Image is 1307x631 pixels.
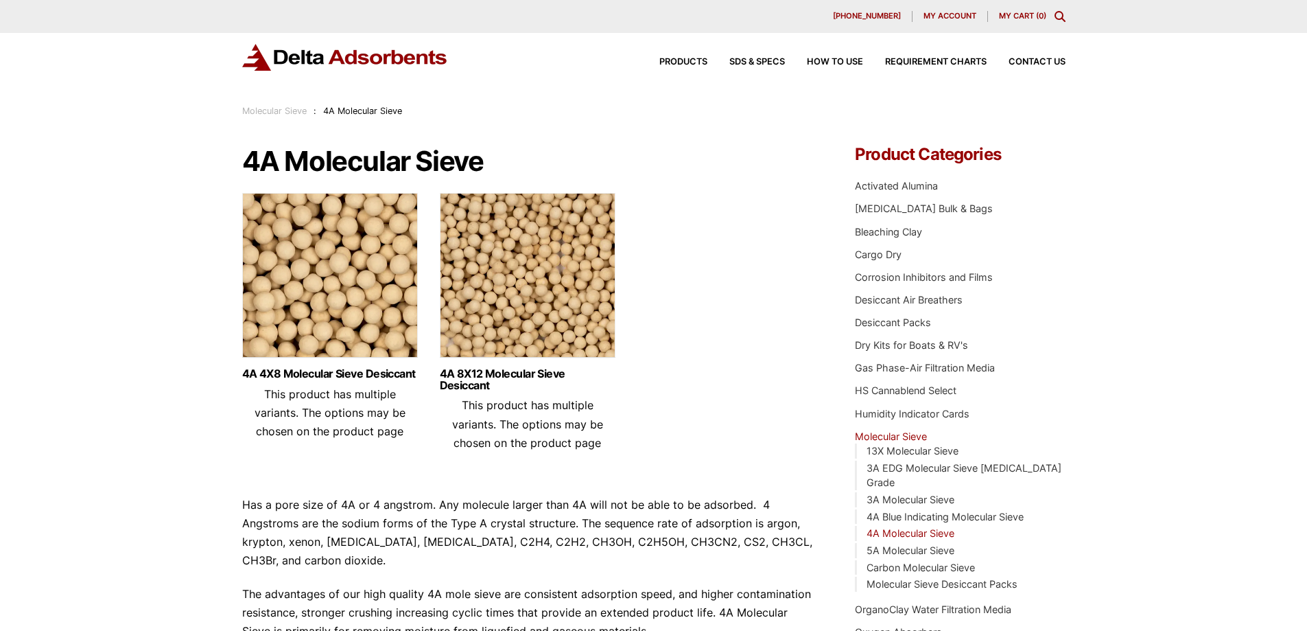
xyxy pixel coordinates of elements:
[822,11,912,22] a: [PHONE_NUMBER]
[867,462,1061,489] a: 3A EDG Molecular Sieve [MEDICAL_DATA] Grade
[855,317,931,328] a: Desiccant Packs
[729,58,785,67] span: SDS & SPECS
[855,385,956,396] a: HS Cannablend Select
[867,562,975,573] a: Carbon Molecular Sieve
[867,527,954,539] a: 4A Molecular Sieve
[255,387,405,438] span: This product has multiple variants. The options may be chosen on the product page
[314,106,316,116] span: :
[855,431,927,442] a: Molecular Sieve
[855,408,969,420] a: Humidity Indicator Cards
[867,511,1024,523] a: 4A Blue Indicating Molecular Sieve
[855,203,993,214] a: [MEDICAL_DATA] Bulk & Bags
[637,58,707,67] a: Products
[707,58,785,67] a: SDS & SPECS
[855,339,968,351] a: Dry Kits for Boats & RV's
[855,249,902,260] a: Cargo Dry
[785,58,863,67] a: How to Use
[867,494,954,505] a: 3A Molecular Sieve
[867,445,958,457] a: 13X Molecular Sieve
[323,106,402,116] span: 4A Molecular Sieve
[987,58,1065,67] a: Contact Us
[242,146,814,176] h1: 4A Molecular Sieve
[659,58,707,67] span: Products
[833,12,901,20] span: [PHONE_NUMBER]
[855,180,938,192] a: Activated Alumina
[867,544,954,556] a: 5A Molecular Sieve
[807,58,863,67] span: How to Use
[242,368,418,380] a: 4A 4X8 Molecular Sieve Desiccant
[923,12,976,20] span: My account
[855,362,995,374] a: Gas Phase-Air Filtration Media
[867,578,1017,590] a: Molecular Sieve Desiccant Packs
[855,226,922,238] a: Bleaching Clay
[1055,11,1065,22] div: Toggle Modal Content
[242,496,814,571] p: Has a pore size of 4A or 4 angstrom. Any molecule larger than 4A will not be able to be adsorbed....
[440,368,615,391] a: 4A 8X12 Molecular Sieve Desiccant
[452,398,603,449] span: This product has multiple variants. The options may be chosen on the product page
[1039,11,1044,21] span: 0
[1009,58,1065,67] span: Contact Us
[863,58,987,67] a: Requirement Charts
[855,294,963,306] a: Desiccant Air Breathers
[912,11,988,22] a: My account
[242,44,448,71] img: Delta Adsorbents
[855,271,993,283] a: Corrosion Inhibitors and Films
[855,604,1011,615] a: OrganoClay Water Filtration Media
[855,146,1065,163] h4: Product Categories
[242,106,307,116] a: Molecular Sieve
[885,58,987,67] span: Requirement Charts
[999,11,1046,21] a: My Cart (0)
